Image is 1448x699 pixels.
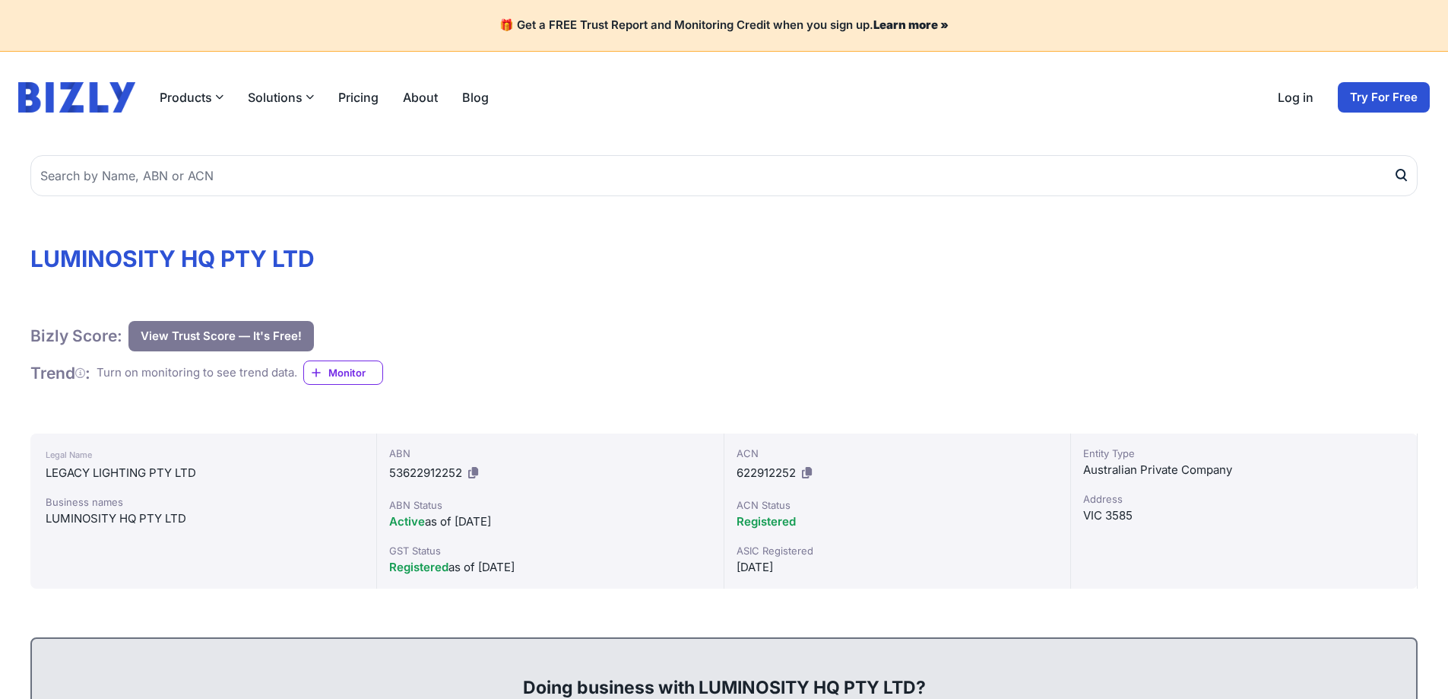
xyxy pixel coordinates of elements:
[338,88,379,106] a: Pricing
[30,245,1418,272] h1: LUMINOSITY HQ PTY LTD
[30,363,90,383] h1: Trend :
[46,464,361,482] div: LEGACY LIGHTING PTY LTD
[737,465,796,480] span: 622912252
[128,321,314,351] button: View Trust Score — It's Free!
[389,513,711,531] div: as of [DATE]
[873,17,949,32] a: Learn more »
[389,465,462,480] span: 53622912252
[46,510,361,528] div: LUMINOSITY HQ PTY LTD
[1083,446,1405,461] div: Entity Type
[46,446,361,464] div: Legal Name
[328,365,382,380] span: Monitor
[1278,88,1313,106] a: Log in
[30,155,1418,196] input: Search by Name, ABN or ACN
[389,497,711,513] div: ABN Status
[737,514,796,529] span: Registered
[737,558,1058,577] div: [DATE]
[1338,82,1430,113] a: Try For Free
[737,543,1058,558] div: ASIC Registered
[1083,461,1405,479] div: Australian Private Company
[389,558,711,577] div: as of [DATE]
[389,514,425,529] span: Active
[737,497,1058,513] div: ACN Status
[248,88,314,106] button: Solutions
[389,543,711,558] div: GST Status
[303,361,383,385] a: Monitor
[462,88,489,106] a: Blog
[1083,491,1405,507] div: Address
[46,494,361,510] div: Business names
[737,446,1058,461] div: ACN
[97,364,297,382] div: Turn on monitoring to see trend data.
[389,560,448,574] span: Registered
[403,88,438,106] a: About
[30,326,122,346] h1: Bizly Score:
[389,446,711,461] div: ABN
[160,88,223,106] button: Products
[1083,507,1405,525] div: VIC 3585
[18,18,1430,33] h4: 🎁 Get a FREE Trust Report and Monitoring Credit when you sign up.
